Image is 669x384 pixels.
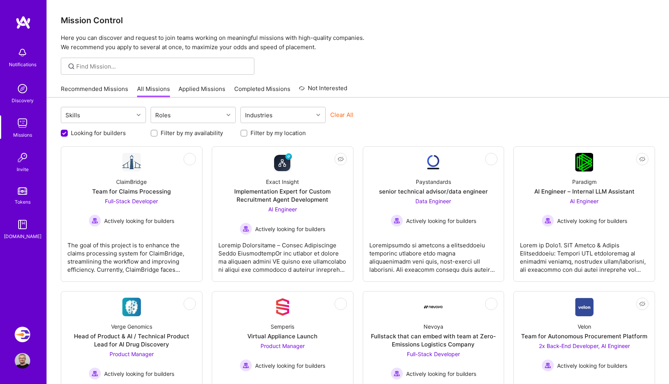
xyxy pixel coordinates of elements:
div: [DOMAIN_NAME] [4,232,41,240]
img: Actively looking for builders [240,359,252,372]
div: Loremipsumdo si ametcons a elitseddoeiu temporinc utlabore etdo magna aliquaenimadm veni quis, no... [369,235,498,274]
img: Actively looking for builders [89,214,101,227]
span: Product Manager [261,343,305,349]
span: Actively looking for builders [104,370,174,378]
img: logo [15,15,31,29]
span: Actively looking for builders [255,225,325,233]
div: Lorem ip Dolo1. SIT Ametco & Adipis Elitseddoeiu: Tempori UTL etdoloremag al enimadmi veniamq, no... [520,235,648,274]
img: discovery [15,81,30,96]
img: Velocity: Enabling Developers Create Isolated Environments, Easily. [15,327,30,342]
div: Team for Claims Processing [92,187,171,195]
span: Actively looking for builders [104,217,174,225]
label: Looking for builders [71,129,126,137]
div: Missions [13,131,32,139]
img: Company Logo [424,298,443,316]
i: icon Chevron [226,113,230,117]
span: Product Manager [110,351,154,357]
img: Company Logo [122,298,141,316]
input: Find Mission... [76,62,249,70]
span: Actively looking for builders [406,370,476,378]
img: Actively looking for builders [542,214,554,227]
a: Completed Missions [234,85,290,98]
img: Company Logo [273,298,292,316]
div: senior technical advisor/data engineer [379,187,488,195]
i: icon SearchGrey [67,62,76,71]
i: icon EyeClosed [488,156,494,162]
div: Team for Autonomous Procurement Platform [521,332,647,340]
img: Company Logo [575,298,594,316]
a: Company LogoExact InsightImplementation Expert for Custom Recruitment Agent DevelopmentAI Enginee... [218,153,347,275]
i: icon EyeClosed [338,301,344,307]
div: Virtual Appliance Launch [247,332,317,340]
a: All Missions [137,85,170,98]
img: Company Logo [273,153,292,171]
a: User Avatar [13,353,32,369]
div: Semperis [271,322,294,331]
img: Actively looking for builders [542,359,554,372]
img: Actively looking for builders [391,367,403,380]
a: Company LogoClaimBridgeTeam for Claims ProcessingFull-Stack Developer Actively looking for builde... [67,153,196,275]
div: Notifications [9,60,36,69]
span: 2x Back-End Developer, AI Engineer [539,343,630,349]
i: icon EyeClosed [488,301,494,307]
div: Velon [578,322,591,331]
span: Full-Stack Developer [407,351,460,357]
i: icon EyeClosed [338,156,344,162]
div: The goal of this project is to enhance the claims processing system for ClaimBridge, streamlining... [67,235,196,274]
p: Here you can discover and request to join teams working on meaningful missions with high-quality ... [61,33,655,52]
div: Fullstack that can embed with team at Zero-Emissions Logistics Company [369,332,498,348]
div: Implementation Expert for Custom Recruitment Agent Development [218,187,347,204]
span: Actively looking for builders [255,362,325,370]
i: icon EyeClosed [187,156,193,162]
div: Skills [63,110,82,121]
a: Recommended Missions [61,85,128,98]
i: icon EyeClosed [187,301,193,307]
a: Applied Missions [178,85,225,98]
i: icon EyeClosed [639,301,645,307]
label: Filter by my location [250,129,306,137]
span: Actively looking for builders [557,362,627,370]
a: Company LogoPaystandardssenior technical advisor/data engineerData Engineer Actively looking for ... [369,153,498,275]
button: Clear All [330,111,353,119]
span: Data Engineer [415,198,451,204]
div: Head of Product & AI / Technical Product Lead for AI Drug Discovery [67,332,196,348]
div: Tokens [15,198,31,206]
img: Actively looking for builders [240,223,252,235]
i: icon EyeClosed [639,156,645,162]
img: Invite [15,150,30,165]
img: guide book [15,217,30,232]
a: Not Interested [299,84,347,98]
span: Actively looking for builders [557,217,627,225]
label: Filter by my availability [161,129,223,137]
div: Industries [243,110,274,121]
div: Invite [17,165,29,173]
img: Company Logo [575,153,594,171]
img: bell [15,45,30,60]
img: Actively looking for builders [89,367,101,380]
img: Company Logo [122,153,141,171]
div: Roles [153,110,173,121]
img: Company Logo [424,153,443,171]
div: Discovery [12,96,34,105]
span: AI Engineer [570,198,599,204]
img: Actively looking for builders [391,214,403,227]
img: tokens [18,187,27,195]
div: Paradigm [572,178,597,186]
img: teamwork [15,115,30,131]
div: ClaimBridge [116,178,147,186]
div: AI Engineer – Internal LLM Assistant [534,187,635,195]
i: icon Chevron [316,113,320,117]
a: Velocity: Enabling Developers Create Isolated Environments, Easily. [13,327,32,342]
span: Actively looking for builders [406,217,476,225]
div: Nevoya [424,322,443,331]
a: Company LogoParadigmAI Engineer – Internal LLM AssistantAI Engineer Actively looking for builders... [520,153,648,275]
span: AI Engineer [268,206,297,213]
div: Exact Insight [266,178,299,186]
span: Full-Stack Developer [105,198,158,204]
div: Verge Genomics [111,322,152,331]
i: icon Chevron [137,113,141,117]
div: Paystandards [416,178,451,186]
img: User Avatar [15,353,30,369]
div: Loremip Dolorsitame – Consec Adipiscinge Seddo EiusmodtempOr inc utlabor et dolore ma aliquaen ad... [218,235,347,274]
h3: Mission Control [61,15,655,25]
